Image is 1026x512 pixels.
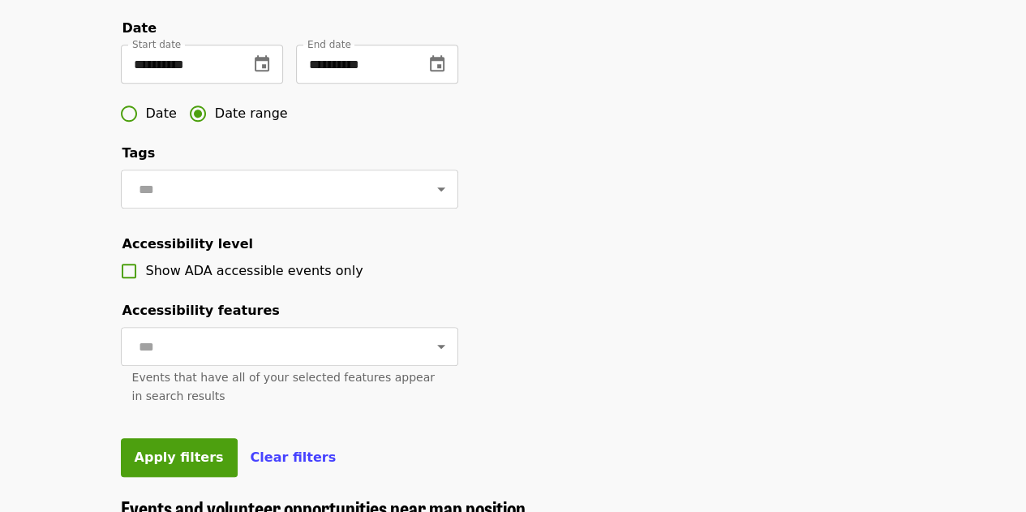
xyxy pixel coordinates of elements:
[430,335,453,358] button: Open
[132,371,435,402] span: Events that have all of your selected features appear in search results
[251,450,337,465] span: Clear filters
[122,20,157,36] span: Date
[418,45,457,84] button: change date
[122,145,156,161] span: Tags
[146,104,177,123] span: Date
[122,303,280,318] span: Accessibility features
[146,263,363,278] span: Show ADA accessible events only
[243,45,281,84] button: change date
[251,448,337,467] button: Clear filters
[135,450,224,465] span: Apply filters
[121,438,238,477] button: Apply filters
[132,39,181,50] span: Start date
[215,104,288,123] span: Date range
[122,236,253,252] span: Accessibility level
[307,39,351,50] span: End date
[430,178,453,200] button: Open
